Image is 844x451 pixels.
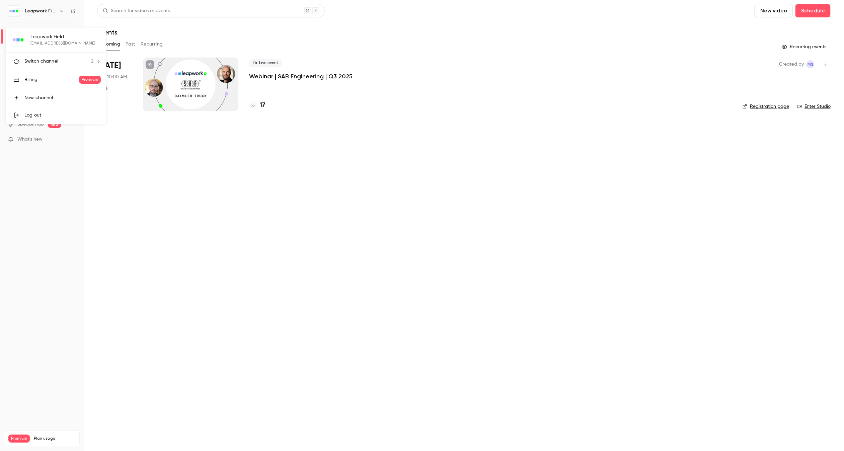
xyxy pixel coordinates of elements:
[24,58,58,65] span: Switch channel
[24,76,79,83] div: Billing
[79,76,101,84] span: Premium
[24,94,101,101] div: New channel
[91,58,93,65] span: 2
[24,112,101,119] div: Log out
